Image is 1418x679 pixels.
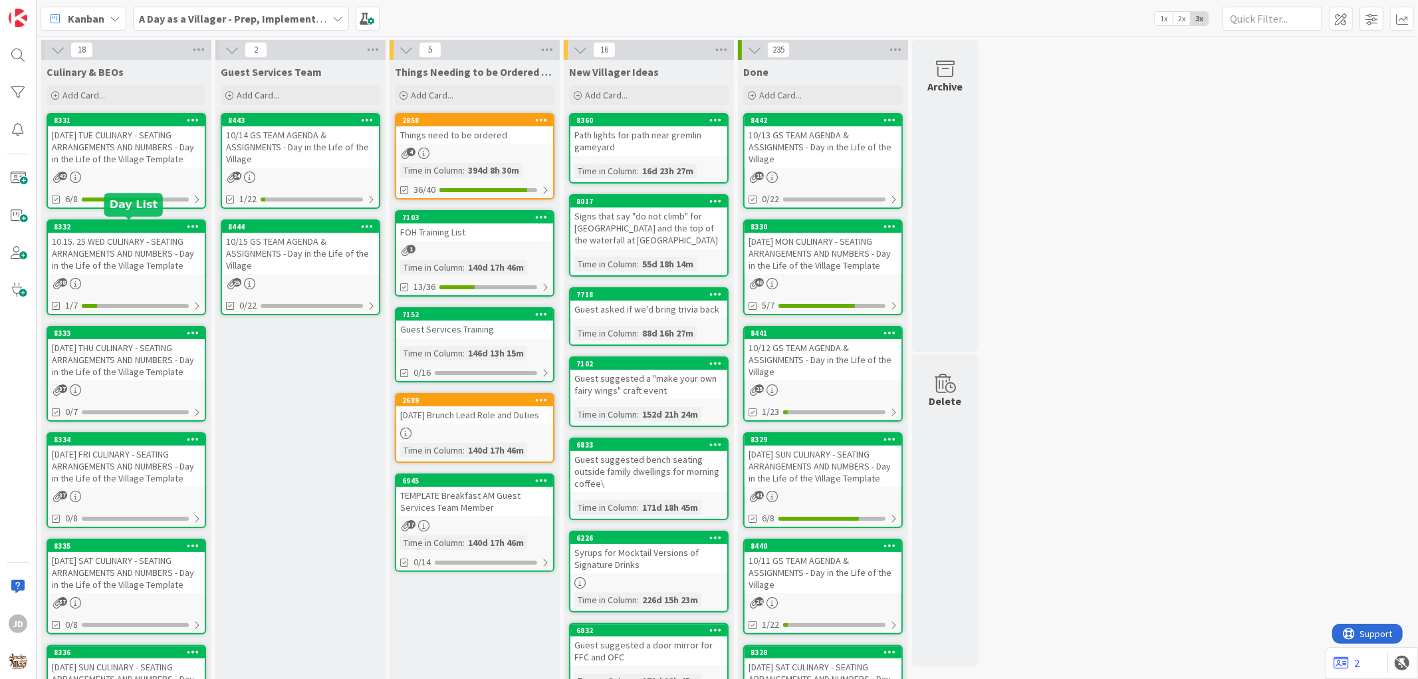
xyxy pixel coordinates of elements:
[65,618,78,632] span: 0/8
[759,89,802,101] span: Add Card...
[637,164,639,178] span: :
[48,114,205,126] div: 8331
[751,116,901,125] div: 8442
[222,221,379,274] div: 844410/15 GS TEAM AGENDA & ASSIGNMENTS - Day in the Life of the Village
[65,405,78,419] span: 0/7
[139,12,376,25] b: A Day as a Villager - Prep, Implement and Execute
[574,407,637,422] div: Time in Column
[395,65,554,78] span: Things Needing to be Ordered - PUT IN CARD, Don't make new card
[570,114,727,156] div: 8360Path lights for path near gremlin gameyard
[233,278,241,287] span: 25
[637,593,639,607] span: :
[570,196,727,249] div: 8017Signs that say "do not climb" for [GEOGRAPHIC_DATA] and the top of the waterfall at [GEOGRAPH...
[570,289,727,318] div: 7718Guest asked if we'd bring trivia back
[48,446,205,487] div: [DATE] FRI CULINARY - SEATING ARRANGEMENTS AND NUMBERS - Day in the Life of the Village Template
[65,511,78,525] span: 0/8
[1155,12,1173,25] span: 1x
[463,163,465,178] span: :
[745,233,901,274] div: [DATE] MON CULINARY - SEATING ARRANGEMENTS AND NUMBERS - Day in the Life of the Village Template
[68,11,104,27] span: Kanban
[929,393,962,409] div: Delete
[59,172,67,180] span: 42
[396,394,553,424] div: 2689[DATE] Brunch Lead Role and Duties
[222,114,379,168] div: 844310/14 GS TEAM AGENDA & ASSIGNMENTS - Day in the Life of the Village
[396,126,553,144] div: Things need to be ordered
[570,636,727,666] div: Guest suggested a door mirror for FFC and OFC
[396,309,553,321] div: 7152
[48,540,205,593] div: 8335[DATE] SAT CULINARY - SEATING ARRANGEMENTS AND NUMBERS - Day in the Life of the Village Template
[745,446,901,487] div: [DATE] SUN CULINARY - SEATING ARRANGEMENTS AND NUMBERS - Day in the Life of the Village Template
[414,280,435,294] span: 13/36
[414,555,431,569] span: 0/14
[48,221,205,233] div: 8332
[9,9,27,27] img: Visit kanbanzone.com
[396,321,553,338] div: Guest Services Training
[48,552,205,593] div: [DATE] SAT CULINARY - SEATING ARRANGEMENTS AND NUMBERS - Day in the Life of the Village Template
[396,487,553,516] div: TEMPLATE Breakfast AM Guest Services Team Member
[762,192,779,206] span: 0/22
[570,544,727,573] div: Syrups for Mocktail Versions of Signature Drinks
[762,299,774,313] span: 5/7
[570,451,727,492] div: Guest suggested bench seating outside family dwellings for morning coffee\
[639,164,697,178] div: 16d 23h 27m
[48,434,205,487] div: 8334[DATE] FRI CULINARY - SEATING ARRANGEMENTS AND NUMBERS - Day in the Life of the Village Template
[745,221,901,274] div: 8330[DATE] MON CULINARY - SEATING ARRANGEMENTS AND NUMBERS - Day in the Life of the Village Template
[570,439,727,492] div: 6833Guest suggested bench seating outside family dwellings for morning coffee\
[637,326,639,340] span: :
[396,114,553,126] div: 2858
[1223,7,1322,31] input: Quick Filter...
[639,593,701,607] div: 226d 15h 23m
[414,366,431,380] span: 0/16
[465,346,527,360] div: 146d 13h 15m
[465,443,527,458] div: 140d 17h 46m
[593,42,616,58] span: 16
[48,233,205,274] div: 10.15. 25 WED CULINARY - SEATING ARRANGEMENTS AND NUMBERS - Day in the Life of the Village Template
[48,339,205,380] div: [DATE] THU CULINARY - SEATING ARRANGEMENTS AND NUMBERS - Day in the Life of the Village Template
[228,222,379,231] div: 8444
[1173,12,1191,25] span: 2x
[400,535,463,550] div: Time in Column
[751,541,901,551] div: 8440
[585,89,628,101] span: Add Card...
[574,164,637,178] div: Time in Column
[62,89,105,101] span: Add Card...
[396,223,553,241] div: FOH Training List
[767,42,790,58] span: 235
[54,435,205,444] div: 8334
[411,89,453,101] span: Add Card...
[762,618,779,632] span: 1/22
[402,116,553,125] div: 2858
[239,299,257,313] span: 0/22
[400,163,463,178] div: Time in Column
[222,233,379,274] div: 10/15 GS TEAM AGENDA & ASSIGNMENTS - Day in the Life of the Village
[762,405,779,419] span: 1/23
[400,346,463,360] div: Time in Column
[221,65,322,78] span: Guest Services Team
[928,78,963,94] div: Archive
[745,221,901,233] div: 8330
[9,652,27,670] img: avatar
[576,359,727,368] div: 7102
[755,384,764,393] span: 25
[576,290,727,299] div: 7718
[570,532,727,544] div: 6226
[751,435,901,444] div: 8329
[755,172,764,180] span: 25
[245,42,267,58] span: 2
[402,310,553,319] div: 7152
[639,407,701,422] div: 152d 21h 24m
[570,114,727,126] div: 8360
[637,500,639,515] span: :
[402,213,553,222] div: 7103
[570,624,727,636] div: 6832
[745,646,901,658] div: 8328
[574,257,637,271] div: Time in Column
[48,327,205,380] div: 8333[DATE] THU CULINARY - SEATING ARRANGEMENTS AND NUMBERS - Day in the Life of the Village Template
[396,211,553,223] div: 7103
[639,500,701,515] div: 171d 18h 45m
[576,533,727,543] div: 6226
[574,326,637,340] div: Time in Column
[400,443,463,458] div: Time in Column
[576,626,727,635] div: 6832
[396,394,553,406] div: 2689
